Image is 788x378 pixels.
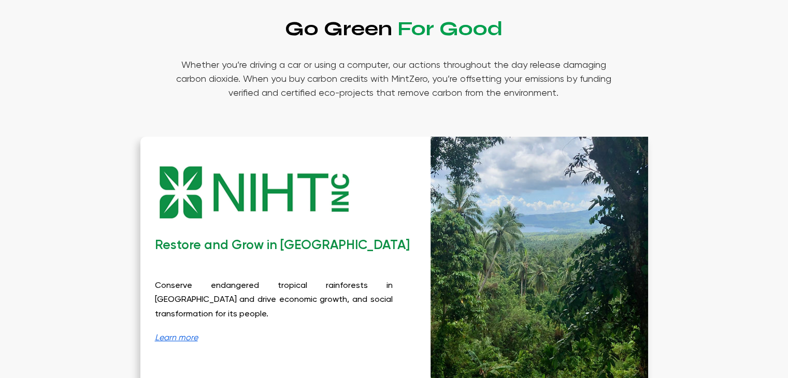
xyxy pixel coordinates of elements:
span: Learn more [155,334,198,342]
span: Restore and Grow in [GEOGRAPHIC_DATA] [155,239,410,252]
button: Previous [72,270,80,287]
img: image (3).png [155,163,352,221]
span: Go Green [285,16,392,41]
button: Next [708,270,716,287]
span: Whether you’re driving a car or using a computer, our actions throughout the day release damaging... [176,61,611,98]
a: Learn more [155,331,198,343]
span: For Good [397,16,503,41]
span: Conserve endangered tropical rainforests in [GEOGRAPHIC_DATA] and drive economic growth, and soci... [155,282,393,318]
